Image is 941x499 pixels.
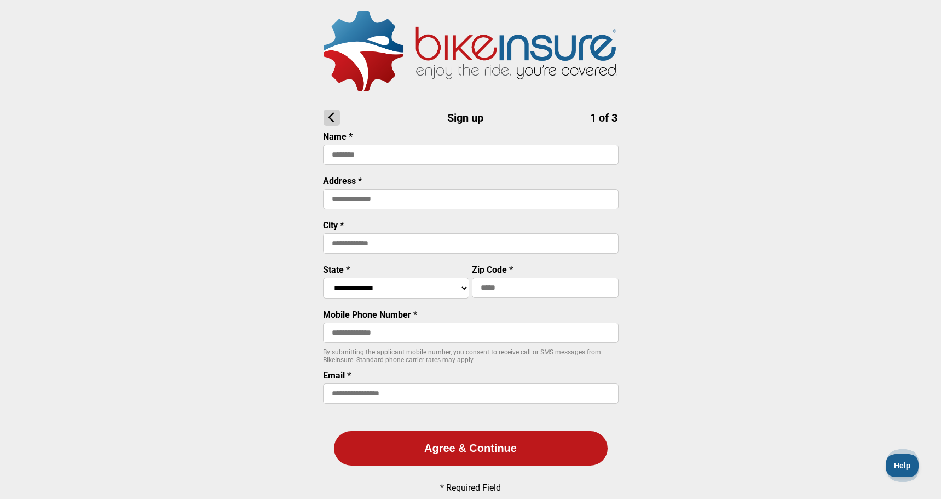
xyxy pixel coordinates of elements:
[323,265,350,275] label: State *
[590,111,617,124] span: 1 of 3
[323,220,344,231] label: City *
[323,309,417,320] label: Mobile Phone Number *
[323,176,362,186] label: Address *
[472,265,513,275] label: Zip Code *
[440,483,501,493] p: * Required Field
[323,348,619,364] p: By submitting the applicant mobile number, you consent to receive call or SMS messages from BikeI...
[324,110,617,126] h1: Sign up
[334,431,608,466] button: Agree & Continue
[886,454,919,477] iframe: Toggle Customer Support
[323,370,351,381] label: Email *
[323,131,353,142] label: Name *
